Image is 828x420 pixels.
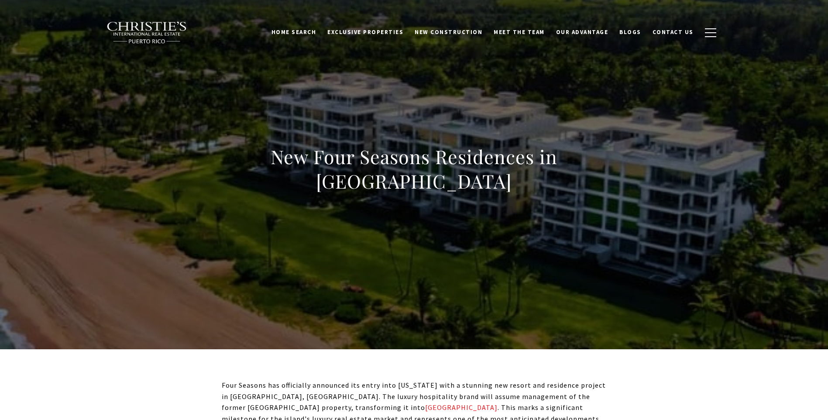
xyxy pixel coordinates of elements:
a: Blogs [614,24,647,41]
a: New Construction [409,24,488,41]
h1: New Four Seasons Residences in [GEOGRAPHIC_DATA] [222,145,607,193]
img: Christie's International Real Estate black text logo [107,21,188,44]
a: Our Advantage [550,24,614,41]
a: [GEOGRAPHIC_DATA] [425,403,498,412]
a: Home Search [266,24,322,41]
a: Meet the Team [488,24,550,41]
a: Exclusive Properties [322,24,409,41]
span: New Construction [415,28,482,36]
span: Exclusive Properties [327,28,403,36]
span: Blogs [619,28,641,36]
span: Our Advantage [556,28,608,36]
span: Contact Us [653,28,694,36]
